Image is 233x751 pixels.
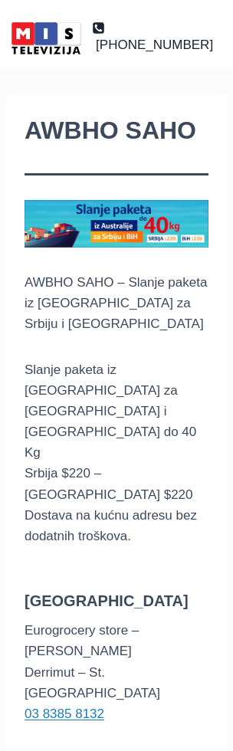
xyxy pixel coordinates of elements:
p: AWBHO SAHO – Slanje paketa iz [GEOGRAPHIC_DATA] za Srbiju i [GEOGRAPHIC_DATA] [25,272,208,335]
h1: AWBHO SAHO [25,112,208,149]
a: 03 8385 8132 [25,707,104,721]
p: Eurogrocery store – [PERSON_NAME] Derrimut – St. [GEOGRAPHIC_DATA] [25,620,208,724]
span: [PHONE_NUMBER] [96,34,213,55]
a: [PHONE_NUMBER] [92,21,213,55]
h5: [GEOGRAPHIC_DATA] [25,589,208,612]
p: Slanje paketa iz [GEOGRAPHIC_DATA] za [GEOGRAPHIC_DATA] i [GEOGRAPHIC_DATA] do 40 Kg Srbija $220 ... [25,359,208,547]
img: MIS Television [8,19,84,57]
